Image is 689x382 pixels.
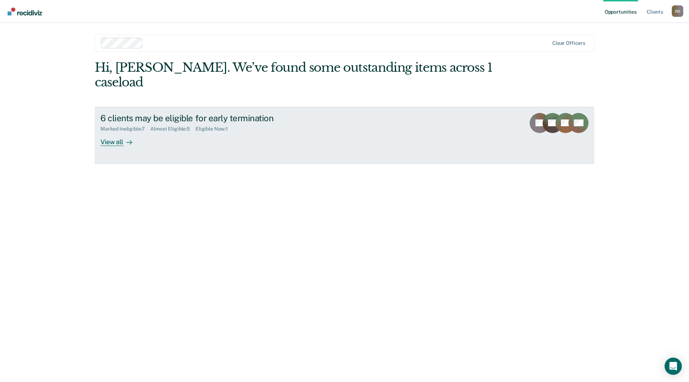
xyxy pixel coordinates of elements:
[8,8,42,15] img: Recidiviz
[552,40,585,46] div: Clear officers
[95,60,495,90] div: Hi, [PERSON_NAME]. We’ve found some outstanding items across 1 caseload
[100,126,150,132] div: Marked Ineligible : 7
[150,126,196,132] div: Almost Eligible : 5
[672,5,683,17] button: Profile dropdown button
[665,358,682,375] div: Open Intercom Messenger
[100,113,352,123] div: 6 clients may be eligible for early termination
[95,107,594,164] a: 6 clients may be eligible for early terminationMarked Ineligible:7Almost Eligible:5Eligible Now:1...
[100,132,141,146] div: View all
[196,126,234,132] div: Eligible Now : 1
[672,5,683,17] div: D O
